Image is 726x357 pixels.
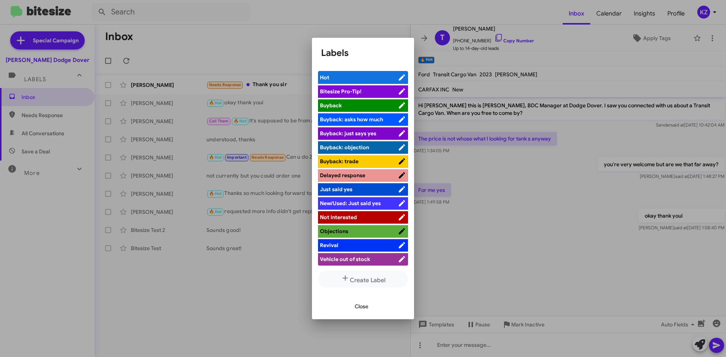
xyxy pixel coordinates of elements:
span: Bitesize Pro-Tip! [320,88,361,95]
span: Hot [320,74,329,81]
span: Close [355,300,368,313]
span: Buyback [320,102,342,109]
span: Buyback: trade [320,158,358,165]
span: Objections [320,228,348,235]
span: Buyback: objection [320,144,369,151]
span: Not Interested [320,214,357,221]
span: Vehicle out of stock [320,256,370,263]
span: New/Used: Just said yes [320,200,381,207]
h1: Labels [321,47,405,59]
span: Just said yes [320,186,352,193]
span: Delayed response [320,172,365,179]
button: Create Label [318,270,408,287]
span: Revival [320,242,338,249]
button: Close [349,300,374,313]
span: Buyback: just says yes [320,130,376,137]
span: Buyback: asks how much [320,116,383,123]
